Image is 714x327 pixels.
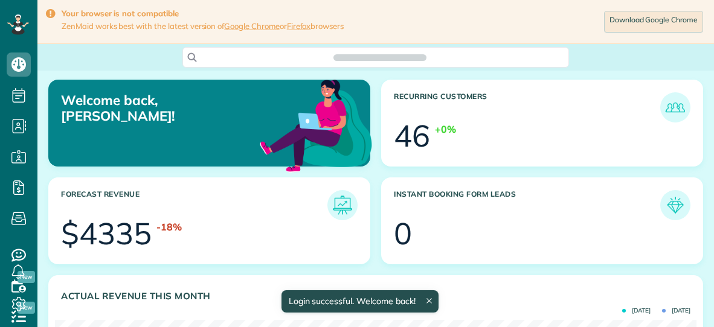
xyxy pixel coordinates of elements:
h3: Instant Booking Form Leads [394,190,660,220]
a: Download Google Chrome [604,11,703,33]
span: [DATE] [662,308,690,314]
a: Google Chrome [224,21,280,31]
img: dashboard_welcome-42a62b7d889689a78055ac9021e634bf52bae3f8056760290aed330b23ab8690.png [257,66,375,183]
img: icon_form_leads-04211a6a04a5b2264e4ee56bc0799ec3eb69b7e499cbb523a139df1d13a81ae0.png [663,193,687,217]
a: Firefox [287,21,311,31]
h3: Forecast Revenue [61,190,327,220]
h3: Actual Revenue this month [61,291,690,302]
div: Login successful. Welcome back! [281,290,438,313]
div: 46 [394,121,430,151]
div: 0 [394,218,412,249]
h3: Recurring Customers [394,92,660,122]
strong: Your browser is not compatible [62,8,344,19]
span: ZenMaid works best with the latest version of or browsers [62,21,344,31]
div: $4335 [61,218,152,249]
img: icon_forecast_revenue-8c13a41c7ed35a8dcfafea3cbb826a0462acb37728057bba2d056411b612bbbe.png [330,193,355,217]
span: [DATE] [622,308,651,314]
p: Welcome back, [PERSON_NAME]! [61,92,269,124]
img: icon_recurring_customers-cf858462ba22bcd05b5a5880d41d6543d210077de5bb9ebc9590e49fd87d84ed.png [663,95,687,119]
div: -18% [156,220,182,234]
span: Search ZenMaid… [346,51,414,63]
div: +0% [435,122,456,136]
